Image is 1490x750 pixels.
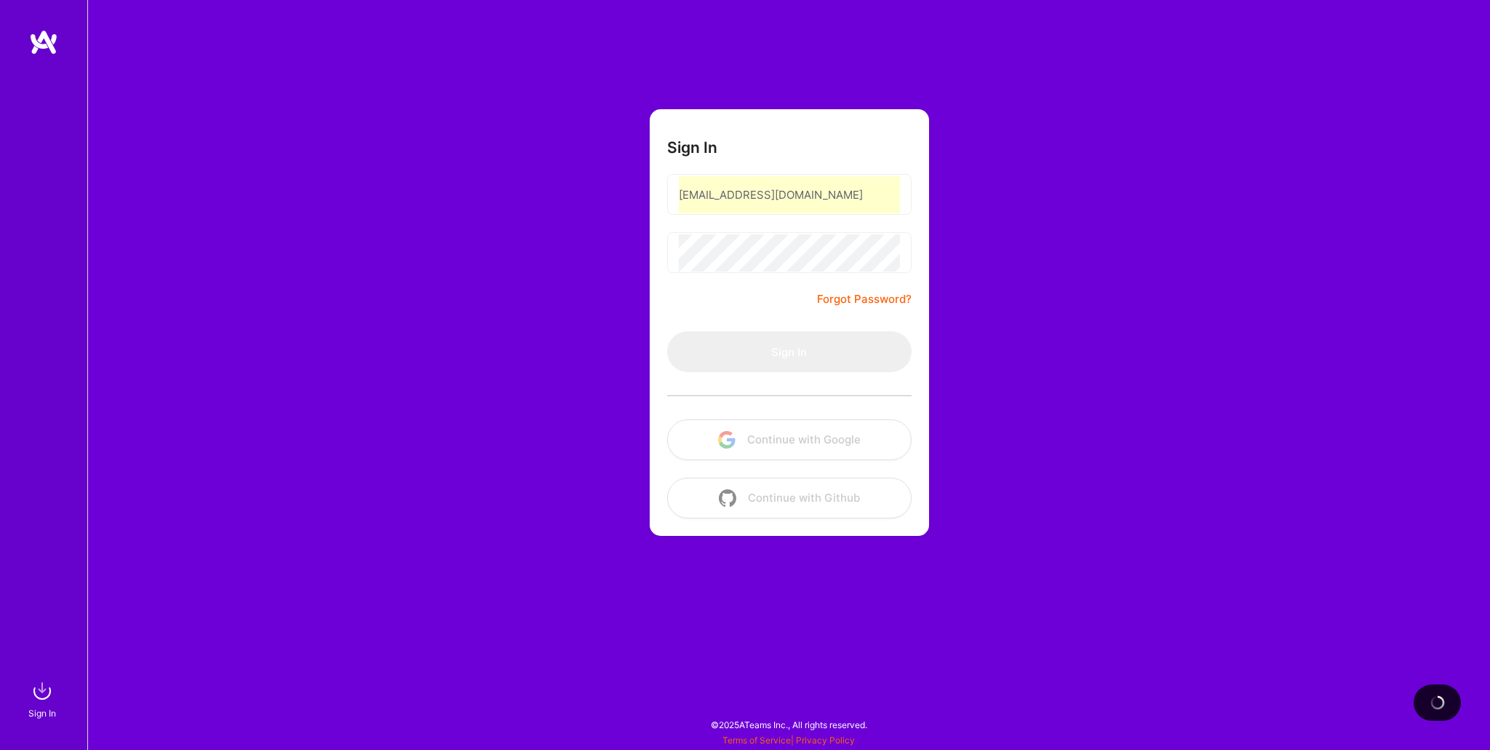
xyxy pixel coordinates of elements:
img: loading [1430,695,1445,710]
img: icon [718,431,736,449]
img: logo [29,29,58,55]
a: Terms of Service [722,735,791,746]
span: | [722,735,855,746]
button: Continue with Github [667,478,912,518]
a: sign inSign In [31,676,57,721]
img: sign in [28,676,57,706]
div: © 2025 ATeams Inc., All rights reserved. [87,706,1490,743]
a: Privacy Policy [796,735,855,746]
div: Sign In [28,706,56,721]
img: icon [719,489,736,507]
a: Forgot Password? [817,291,912,308]
button: Continue with Google [667,419,912,460]
h3: Sign In [667,138,717,157]
button: Sign In [667,331,912,372]
input: Email... [679,176,900,213]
